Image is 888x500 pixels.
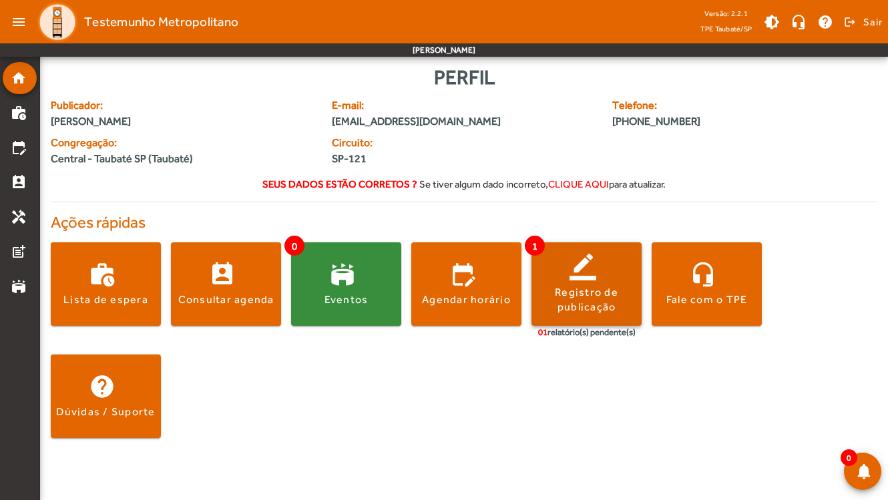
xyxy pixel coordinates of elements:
mat-icon: stadium [11,278,27,294]
span: Testemunho Metropolitano [84,11,238,33]
button: Sair [842,12,883,32]
span: clique aqui [548,178,609,190]
span: [EMAIL_ADDRESS][DOMAIN_NAME] [332,113,597,130]
span: E-mail: [332,97,597,113]
mat-icon: post_add [11,244,27,260]
span: 0 [841,449,857,466]
span: 01 [538,327,547,337]
span: Se tiver algum dado incorreto, para atualizar. [419,178,666,190]
div: Consultar agenda [178,292,274,307]
mat-icon: handyman [11,209,27,225]
mat-icon: home [11,70,27,86]
div: Eventos [324,292,369,307]
img: Logo TPE [37,2,77,42]
span: [PHONE_NUMBER] [612,113,807,130]
div: Versão: 2.2.1 [700,5,752,22]
span: Congregação: [51,135,316,151]
mat-icon: work_history [11,105,27,121]
div: Fale com o TPE [666,292,748,307]
button: Dúvidas / Suporte [51,354,161,438]
strong: Seus dados estão corretos ? [262,178,417,190]
mat-icon: menu [5,9,32,35]
span: [PERSON_NAME] [51,113,316,130]
span: Circuito: [332,135,456,151]
span: 0 [284,236,304,256]
a: Testemunho Metropolitano [32,2,238,42]
span: TPE Taubaté/SP [700,22,752,35]
button: Lista de espera [51,242,161,326]
span: Central - Taubaté SP (Taubaté) [51,151,193,167]
div: Agendar horário [422,292,511,307]
div: relatório(s) pendente(s) [538,326,636,339]
span: 1 [525,236,545,256]
div: Perfil [51,62,877,92]
mat-icon: edit_calendar [11,140,27,156]
button: Agendar horário [411,242,521,326]
h4: Ações rápidas [51,213,877,232]
button: Consultar agenda [171,242,281,326]
span: Telefone: [612,97,807,113]
button: Registro de publicação [531,242,642,326]
span: SP-121 [332,151,456,167]
span: Sair [863,11,883,33]
div: Registro de publicação [531,285,642,315]
mat-icon: perm_contact_calendar [11,174,27,190]
div: Dúvidas / Suporte [56,405,155,419]
div: Lista de espera [63,292,148,307]
button: Eventos [291,242,401,326]
span: Publicador: [51,97,316,113]
button: Fale com o TPE [652,242,762,326]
